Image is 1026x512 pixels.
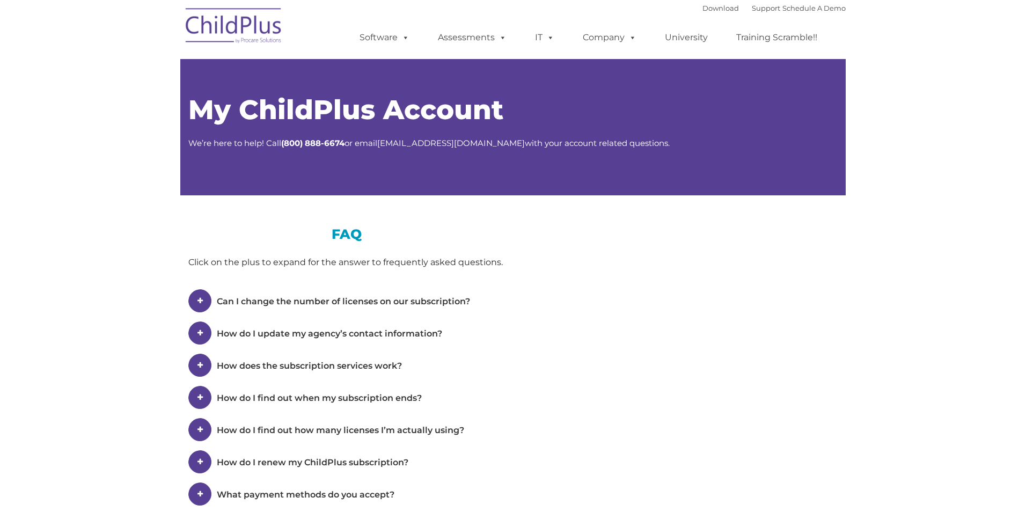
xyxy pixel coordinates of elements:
a: Software [349,27,420,48]
span: How do I renew my ChildPlus subscription? [217,457,408,467]
a: Assessments [427,27,517,48]
a: University [654,27,719,48]
span: We’re here to help! Call or email with your account related questions. [188,138,670,148]
span: How do I find out how many licenses I’m actually using? [217,425,464,435]
h3: FAQ [188,228,505,241]
img: ChildPlus by Procare Solutions [180,1,288,54]
a: IT [524,27,565,48]
font: | [702,4,846,12]
a: Support [752,4,780,12]
a: Training Scramble!! [725,27,828,48]
strong: 800) 888-6674 [284,138,345,148]
span: How does the subscription services work? [217,361,402,371]
span: My ChildPlus Account [188,93,503,126]
span: How do I update my agency’s contact information? [217,328,442,339]
div: Click on the plus to expand for the answer to frequently asked questions. [188,254,505,270]
a: [EMAIL_ADDRESS][DOMAIN_NAME] [377,138,525,148]
a: Download [702,4,739,12]
a: Schedule A Demo [782,4,846,12]
a: Company [572,27,647,48]
strong: ( [281,138,284,148]
span: Can I change the number of licenses on our subscription? [217,296,470,306]
span: What payment methods do you accept? [217,489,394,500]
span: How do I find out when my subscription ends? [217,393,422,403]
